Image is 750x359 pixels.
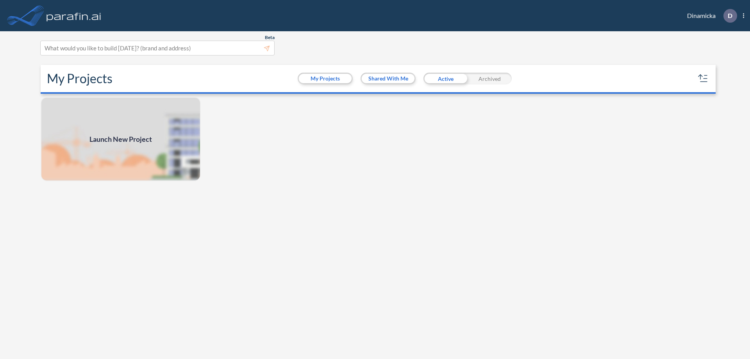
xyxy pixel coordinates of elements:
[89,134,152,145] span: Launch New Project
[41,97,201,181] img: add
[265,34,275,41] span: Beta
[675,9,744,23] div: Dinamicka
[728,12,732,19] p: D
[47,71,112,86] h2: My Projects
[45,8,103,23] img: logo
[362,74,414,83] button: Shared With Me
[468,73,512,84] div: Archived
[423,73,468,84] div: Active
[41,97,201,181] a: Launch New Project
[299,74,352,83] button: My Projects
[697,72,709,85] button: sort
